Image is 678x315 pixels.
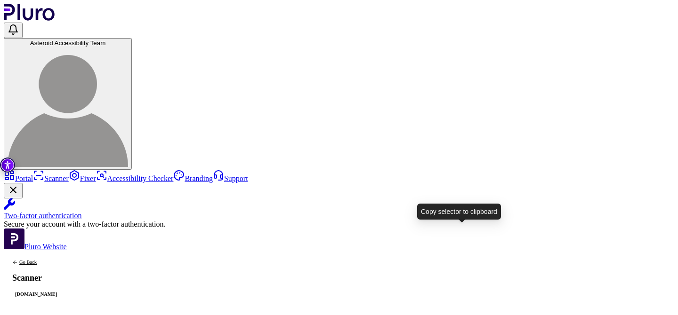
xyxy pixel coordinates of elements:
[12,291,60,299] div: [DOMAIN_NAME]
[4,198,674,220] a: Two-factor authentication
[213,174,248,182] a: Support
[4,183,23,198] button: Close Two-factor authentication notification
[4,243,67,251] a: Open Pluro Website
[12,260,60,265] a: Back to previous screen
[30,39,106,47] span: Asteroid Accessibility Team
[69,174,96,182] a: Fixer
[4,212,674,220] div: Two-factor authentication
[12,274,60,282] h1: Scanner
[4,170,674,251] aside: Sidebar menu
[4,14,55,22] a: Logo
[4,174,33,182] a: Portal
[4,38,132,170] button: Asteroid Accessibility TeamAsteroid Accessibility Team
[8,47,128,167] img: Asteroid Accessibility Team
[33,174,69,182] a: Scanner
[4,220,674,228] div: Secure your account with a two-factor authentication.
[173,174,213,182] a: Branding
[96,174,174,182] a: Accessibility Checker
[417,204,501,220] div: Copy selector to clipboard
[4,23,23,38] button: Open notifications, you have 0 new notifications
